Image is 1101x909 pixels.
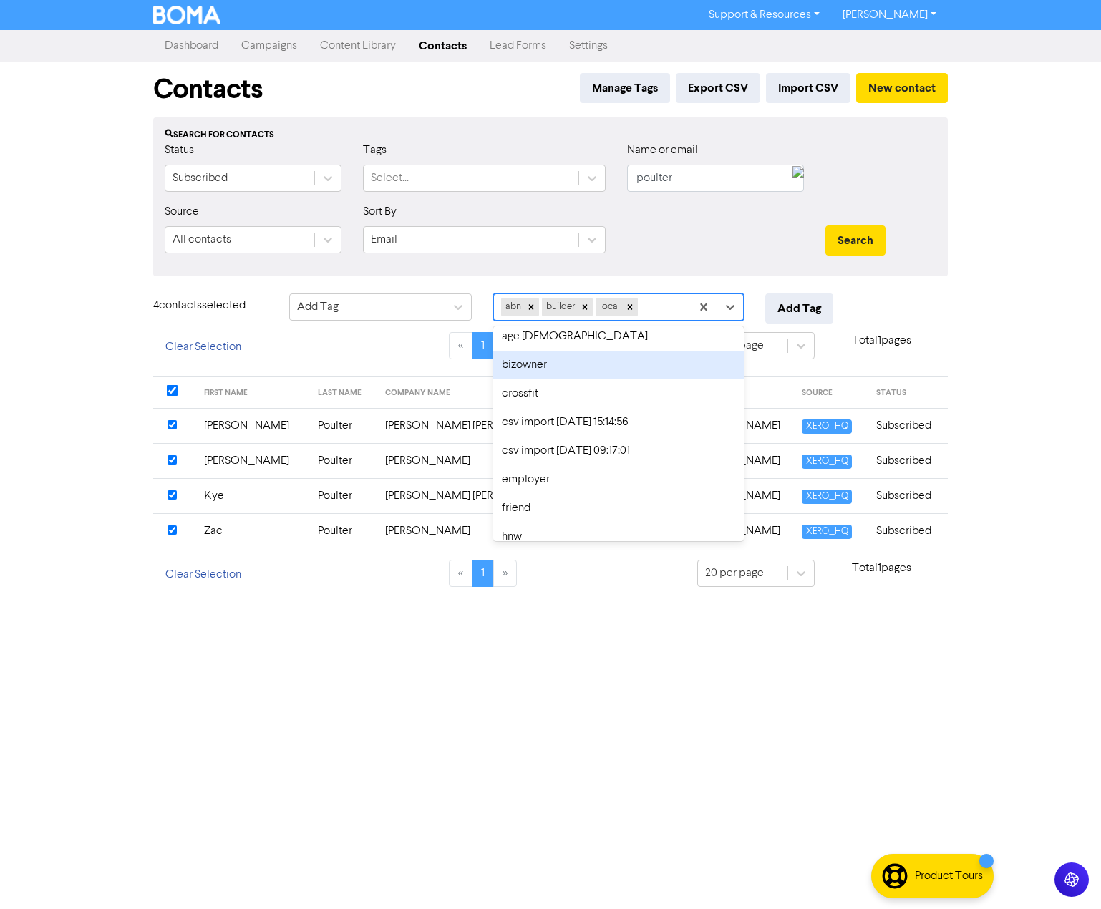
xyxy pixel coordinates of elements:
a: Dashboard [153,31,230,60]
a: Page 1 is your current page [472,332,494,359]
td: [PERSON_NAME] [PERSON_NAME] [377,478,587,513]
label: Name or email [627,142,698,159]
button: Add Tag [765,293,833,324]
th: LAST NAME [309,377,377,409]
div: 20 per page [705,565,764,582]
div: bizowner [493,351,744,379]
label: Sort By [363,203,397,220]
a: Lead Forms [478,31,558,60]
a: Page 1 is your current page [472,560,494,587]
div: abn [501,298,523,316]
div: Add Tag [297,298,339,316]
th: COMPANY NAME [377,377,587,409]
span: XERO_HQ [802,525,851,538]
div: hnw [493,522,744,551]
button: Clear Selection [153,560,253,590]
td: Poulter [309,408,377,443]
span: XERO_HQ [802,490,851,503]
button: New contact [856,73,948,103]
img: BOMA Logo [153,6,220,24]
button: Import CSV [766,73,850,103]
td: Subscribed [868,478,948,513]
td: [PERSON_NAME] [377,513,587,548]
th: SOURCE [793,377,867,409]
button: Clear Selection [153,332,253,362]
td: Subscribed [868,513,948,548]
iframe: Chat Widget [1029,840,1101,909]
p: Total 1 pages [815,332,948,349]
button: Manage Tags [580,73,670,103]
td: Zac [195,513,309,548]
p: Total 1 pages [815,560,948,577]
td: [PERSON_NAME] [195,408,309,443]
button: Export CSV [676,73,760,103]
a: Support & Resources [697,4,831,26]
div: Email [371,231,397,248]
label: Source [165,203,199,220]
td: Kye [195,478,309,513]
span: XERO_HQ [802,454,851,468]
td: Poulter [309,513,377,548]
div: local [596,298,622,316]
td: Poulter [309,443,377,478]
div: friend [493,494,744,522]
td: [PERSON_NAME] [PERSON_NAME] [377,408,587,443]
div: employer [493,465,744,494]
span: XERO_HQ [802,419,851,433]
a: Content Library [309,31,407,60]
td: Subscribed [868,443,948,478]
div: csv import [DATE] 09:17:01 [493,437,744,465]
div: Subscribed [173,170,228,187]
a: Contacts [407,31,478,60]
div: age [DEMOGRAPHIC_DATA] [493,322,744,351]
div: All contacts [173,231,231,248]
div: Search for contacts [165,129,936,142]
div: Select... [371,170,409,187]
h1: Contacts [153,73,263,106]
label: Status [165,142,194,159]
td: Poulter [309,478,377,513]
a: [PERSON_NAME] [831,4,948,26]
button: Search [825,225,886,256]
td: [PERSON_NAME] [195,443,309,478]
h6: 4 contact s selected [153,299,268,313]
label: Tags [363,142,387,159]
th: STATUS [868,377,948,409]
td: Subscribed [868,408,948,443]
div: csv import [DATE] 15:14:56 [493,408,744,437]
div: builder [542,298,577,316]
th: FIRST NAME [195,377,309,409]
td: [PERSON_NAME] [377,443,587,478]
div: crossfit [493,379,744,408]
a: Campaigns [230,31,309,60]
a: Settings [558,31,619,60]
